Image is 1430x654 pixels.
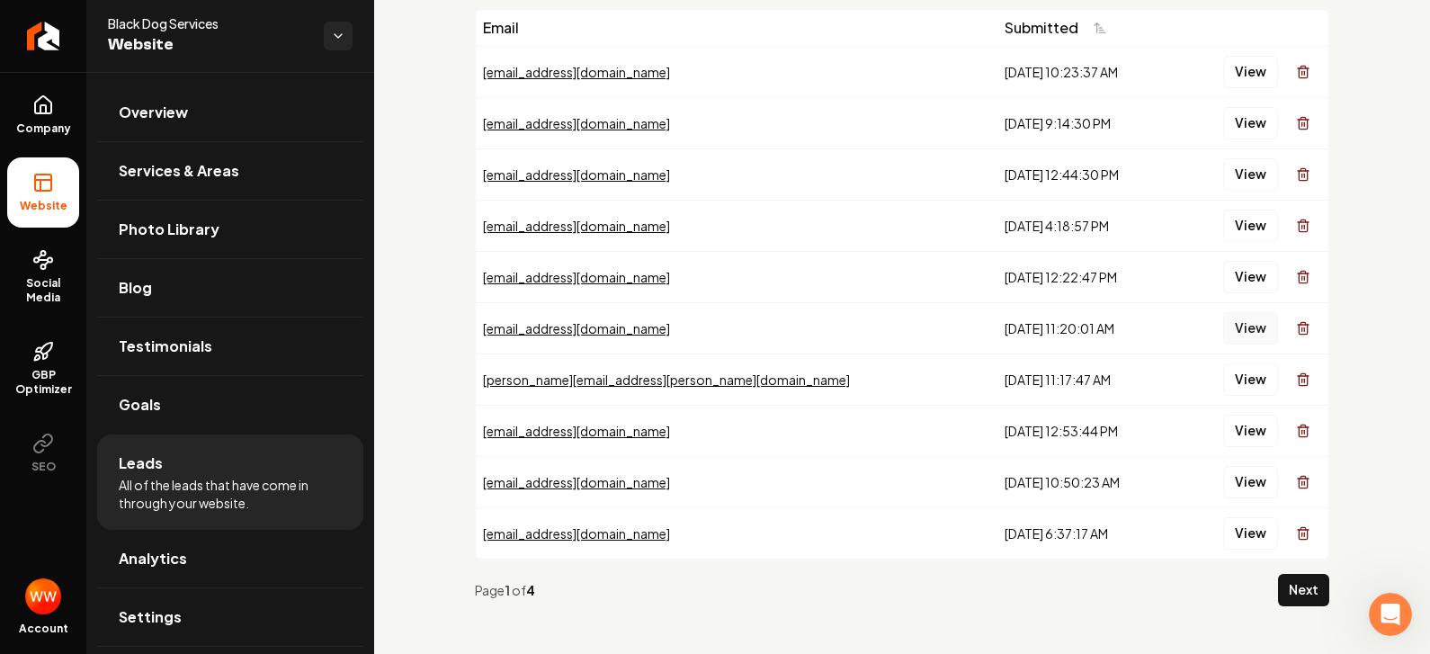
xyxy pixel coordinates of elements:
[483,114,990,132] div: [EMAIL_ADDRESS][DOMAIN_NAME]
[526,582,535,598] strong: 4
[483,319,990,337] div: [EMAIL_ADDRESS][DOMAIN_NAME]
[119,160,239,182] span: Services & Areas
[97,588,363,646] a: Settings
[1223,107,1278,139] button: View
[97,201,363,258] a: Photo Library
[27,22,60,50] img: Rebolt Logo
[483,268,990,286] div: [EMAIL_ADDRESS][DOMAIN_NAME]
[119,452,163,474] span: Leads
[108,32,309,58] span: Website
[483,166,990,184] div: [EMAIL_ADDRESS][DOMAIN_NAME]
[1223,261,1278,293] button: View
[1223,210,1278,242] button: View
[7,276,79,305] span: Social Media
[1278,574,1329,606] button: Next
[97,530,363,587] a: Analytics
[475,582,505,598] span: Page
[483,422,990,440] div: [EMAIL_ADDRESS][DOMAIN_NAME]
[1005,422,1167,440] div: [DATE] 12:53:44 PM
[1223,415,1278,447] button: View
[7,235,79,319] a: Social Media
[1005,371,1167,389] div: [DATE] 11:17:47 AM
[483,17,990,39] div: Email
[1223,312,1278,345] button: View
[1223,466,1278,498] button: View
[1005,524,1167,542] div: [DATE] 6:37:17 AM
[7,80,79,150] a: Company
[1223,517,1278,550] button: View
[483,473,990,491] div: [EMAIL_ADDRESS][DOMAIN_NAME]
[119,219,219,240] span: Photo Library
[24,460,63,474] span: SEO
[1005,268,1167,286] div: [DATE] 12:22:47 PM
[1005,114,1167,132] div: [DATE] 9:14:30 PM
[119,277,152,299] span: Blog
[119,476,342,512] span: All of the leads that have come in through your website.
[1005,12,1118,44] button: Submitted
[483,217,990,235] div: [EMAIL_ADDRESS][DOMAIN_NAME]
[119,548,187,569] span: Analytics
[1005,17,1078,39] span: Submitted
[13,199,75,213] span: Website
[1223,158,1278,191] button: View
[97,84,363,141] a: Overview
[97,142,363,200] a: Services & Areas
[119,102,188,123] span: Overview
[505,582,512,598] strong: 1
[25,578,61,614] img: Warner Wright
[108,14,309,32] span: Black Dog Services
[119,336,212,357] span: Testimonials
[1005,473,1167,491] div: [DATE] 10:50:23 AM
[1005,319,1167,337] div: [DATE] 11:20:01 AM
[483,371,990,389] div: [PERSON_NAME][EMAIL_ADDRESS][PERSON_NAME][DOMAIN_NAME]
[1223,363,1278,396] button: View
[97,259,363,317] a: Blog
[9,121,78,136] span: Company
[1223,56,1278,88] button: View
[1005,217,1167,235] div: [DATE] 4:18:57 PM
[483,524,990,542] div: [EMAIL_ADDRESS][DOMAIN_NAME]
[1005,166,1167,184] div: [DATE] 12:44:30 PM
[512,582,526,598] span: of
[7,418,79,488] button: SEO
[1005,63,1167,81] div: [DATE] 10:23:37 AM
[119,394,161,416] span: Goals
[19,622,68,636] span: Account
[119,606,182,628] span: Settings
[483,63,990,81] div: [EMAIL_ADDRESS][DOMAIN_NAME]
[1369,593,1412,636] iframe: Intercom live chat
[25,578,61,614] button: Open user button
[97,318,363,375] a: Testimonials
[7,368,79,397] span: GBP Optimizer
[7,327,79,411] a: GBP Optimizer
[97,376,363,434] a: Goals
